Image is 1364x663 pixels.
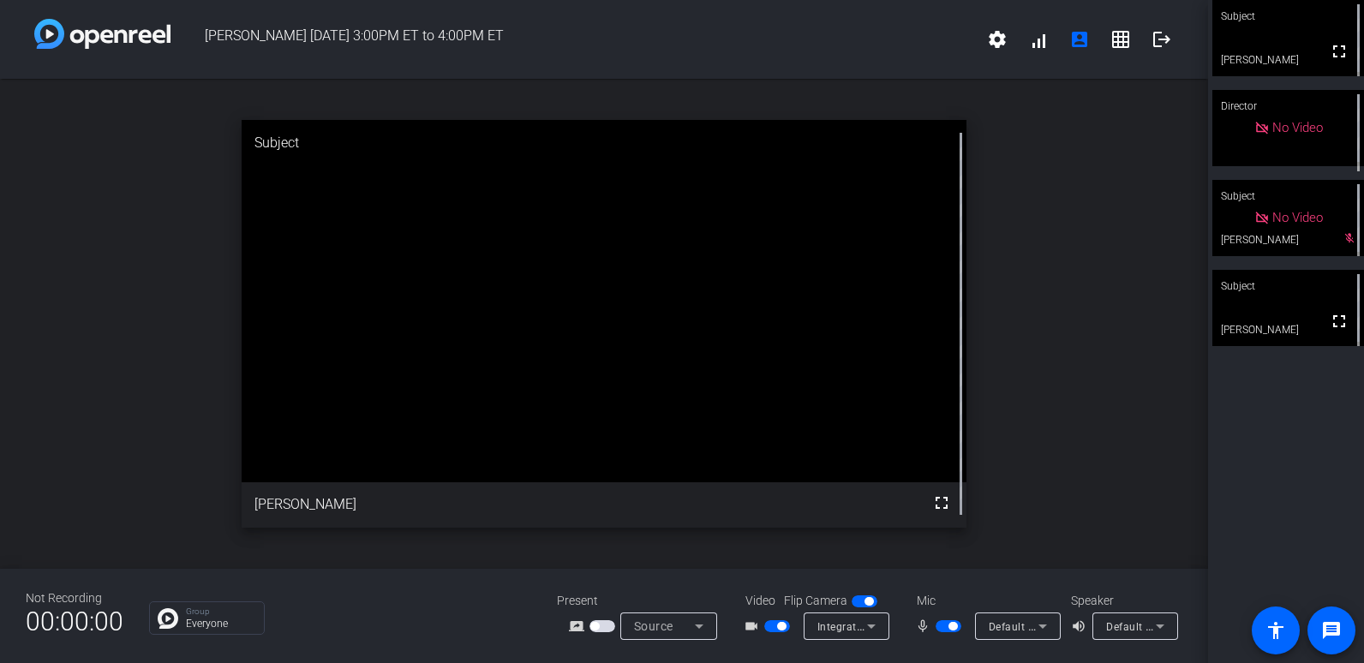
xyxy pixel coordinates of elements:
[186,618,255,629] p: Everyone
[745,592,775,610] span: Video
[1106,619,1361,633] span: Default - Headset Earphone (Jabra EVOLVE 20 MS)
[1265,620,1286,641] mat-icon: accessibility
[1152,29,1172,50] mat-icon: logout
[784,592,847,610] span: Flip Camera
[26,589,123,607] div: Not Recording
[817,619,980,633] span: Integrated Webcam (0c45:6a09)
[915,616,936,636] mat-icon: mic_none
[1071,616,1092,636] mat-icon: volume_up
[1321,620,1342,641] mat-icon: message
[26,600,123,642] span: 00:00:00
[1071,592,1174,610] div: Speaker
[931,493,952,513] mat-icon: fullscreen
[1110,29,1131,50] mat-icon: grid_on
[1272,210,1323,225] span: No Video
[1329,41,1349,62] mat-icon: fullscreen
[1212,90,1364,122] div: Director
[186,607,255,616] p: Group
[1018,19,1059,60] button: signal_cellular_alt
[1212,180,1364,212] div: Subject
[242,120,966,166] div: Subject
[1212,270,1364,302] div: Subject
[634,619,673,633] span: Source
[34,19,170,49] img: white-gradient.svg
[989,619,1255,633] span: Default - Headset Microphone (Jabra EVOLVE 20 MS)
[900,592,1071,610] div: Mic
[557,592,728,610] div: Present
[1272,120,1323,135] span: No Video
[987,29,1008,50] mat-icon: settings
[744,616,764,636] mat-icon: videocam_outline
[1329,311,1349,331] mat-icon: fullscreen
[569,616,589,636] mat-icon: screen_share_outline
[170,19,977,60] span: [PERSON_NAME] [DATE] 3:00PM ET to 4:00PM ET
[1069,29,1090,50] mat-icon: account_box
[158,608,178,629] img: Chat Icon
